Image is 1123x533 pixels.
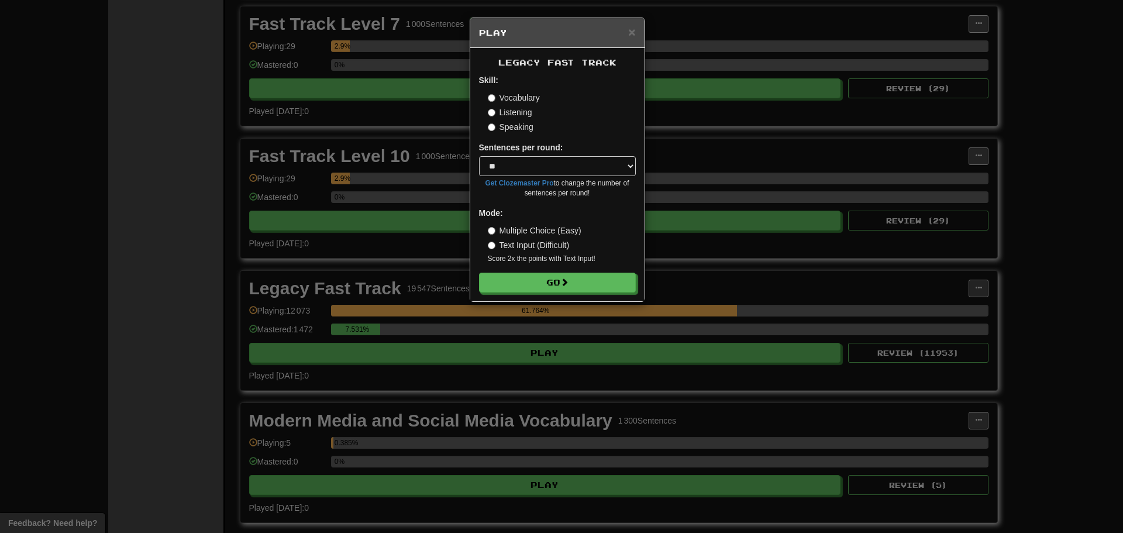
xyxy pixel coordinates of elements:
span: × [628,25,635,39]
a: Get Clozemaster Pro [485,179,554,187]
input: Multiple Choice (Easy) [488,227,495,235]
input: Listening [488,109,495,116]
label: Listening [488,106,532,118]
button: Go [479,273,636,293]
button: Close [628,26,635,38]
h5: Play [479,27,636,39]
label: Sentences per round: [479,142,563,153]
strong: Mode: [479,208,503,218]
input: Text Input (Difficult) [488,242,495,249]
small: to change the number of sentences per round! [479,178,636,198]
input: Vocabulary [488,94,495,102]
label: Vocabulary [488,92,540,104]
label: Multiple Choice (Easy) [488,225,581,236]
small: Score 2x the points with Text Input ! [488,254,636,264]
label: Speaking [488,121,533,133]
span: Legacy Fast Track [498,57,616,67]
label: Text Input (Difficult) [488,239,570,251]
input: Speaking [488,123,495,131]
strong: Skill: [479,75,498,85]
